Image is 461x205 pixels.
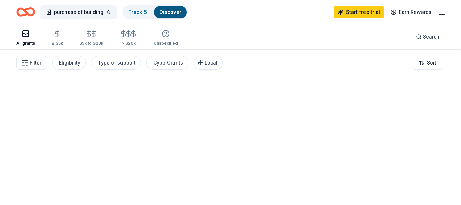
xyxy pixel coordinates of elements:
span: Local [205,60,217,66]
div: > $20k [119,41,137,46]
span: Search [423,33,439,41]
div: Eligibility [59,59,80,67]
button: Filter [16,56,47,70]
button: $5k to $20k [79,27,103,49]
button: All grants [16,27,35,49]
span: Filter [30,59,42,67]
a: Discover [159,9,181,15]
button: Type of support [91,56,141,70]
div: CyberGrants [153,59,183,67]
div: Type of support [98,59,136,67]
button: CyberGrants [146,56,188,70]
span: Sort [427,59,436,67]
button: Track· 5Discover [122,5,187,19]
div: Unspecified [154,41,178,46]
button: Sort [413,56,442,70]
button: Search [411,30,445,44]
button: purchase of building [40,5,117,19]
div: $5k to $20k [79,41,103,46]
div: All grants [16,41,35,46]
a: Start free trial [334,6,384,18]
button: Local [194,56,223,70]
a: Earn Rewards [387,6,435,18]
a: Home [16,4,35,20]
a: Track· 5 [128,9,147,15]
button: Unspecified [154,27,178,49]
button: Eligibility [52,56,86,70]
button: ≤ $5k [51,27,63,49]
div: ≤ $5k [51,41,63,46]
button: > $20k [119,27,137,49]
span: purchase of building [54,8,103,16]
